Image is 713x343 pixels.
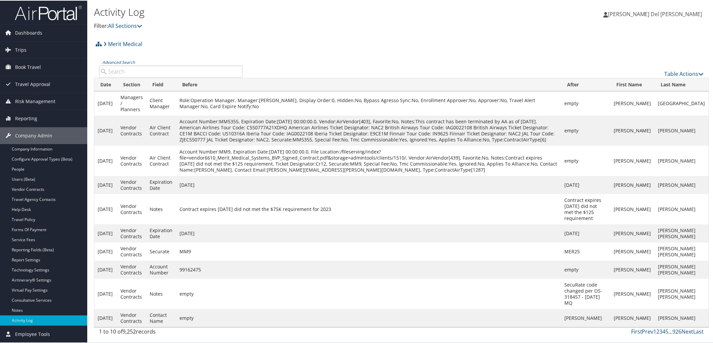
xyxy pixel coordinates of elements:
td: SecuRate code changed per OS-318457 - [DATE] MQ [561,278,610,308]
td: Vendor Contracts [117,308,146,327]
th: First Name: activate to sort column ascending [610,78,655,91]
td: Vendor Contracts [117,145,146,175]
a: Next [682,327,694,335]
a: Last [694,327,704,335]
td: [DATE] [94,242,117,260]
td: Vendor Contracts [117,194,146,224]
td: [PERSON_NAME] [655,308,709,327]
a: Table Actions [665,70,704,77]
a: Advanced Search [102,59,135,65]
td: MM9 [176,242,561,260]
td: [DATE] [176,175,561,194]
a: [PERSON_NAME] Del [PERSON_NAME] [603,3,709,24]
p: Filter: [94,21,504,30]
th: Last Name: activate to sort column ascending [655,78,709,91]
a: 926 [673,327,682,335]
td: Vendor Contracts [117,242,146,260]
td: empty [561,260,610,278]
span: [PERSON_NAME] Del [PERSON_NAME] [608,10,702,17]
th: Field: activate to sort column ascending [147,78,176,91]
td: [PERSON_NAME] [610,260,655,278]
td: [PERSON_NAME] [610,194,655,224]
td: [PERSON_NAME] [610,115,655,145]
span: Reporting [15,110,37,126]
td: 99162475 [176,260,561,278]
td: Role:Operation Manager, Manager:[PERSON_NAME], Display Order:0, Hidden:No, Bypass Agresso Sync:No... [176,91,561,115]
td: [PERSON_NAME] [610,91,655,115]
h1: Activity Log [94,4,504,18]
span: 9,252 [122,327,136,335]
td: [PERSON_NAME] [610,308,655,327]
td: [PERSON_NAME] [655,194,709,224]
td: empty [561,91,610,115]
td: Vendor Contracts [117,278,146,308]
a: 1 [654,327,657,335]
td: [DATE] [94,115,117,145]
span: Trips [15,41,27,58]
td: empty [561,115,610,145]
a: 2 [657,327,660,335]
td: Contract expires [DATE] did not met the $125 requirement [561,194,610,224]
td: [PERSON_NAME] [561,308,610,327]
td: [PERSON_NAME] [PERSON_NAME] [655,242,709,260]
td: Securate [147,242,176,260]
td: [PERSON_NAME] [610,242,655,260]
td: [DATE] [94,91,117,115]
td: [DATE] [94,194,117,224]
th: After: activate to sort column ascending [561,78,610,91]
td: [DATE] [561,175,610,194]
input: Advanced Search [99,65,243,77]
span: … [669,327,673,335]
td: empty [176,308,561,327]
td: [PERSON_NAME] [610,278,655,308]
td: MER25 [561,242,610,260]
td: [PERSON_NAME] [655,115,709,145]
th: Before: activate to sort column ascending [176,78,561,91]
td: [DATE] [561,224,610,242]
span: Risk Management [15,92,55,109]
td: Expiration Date [147,224,176,242]
td: [PERSON_NAME] [655,175,709,194]
td: Vendor Contracts [117,175,146,194]
td: [PERSON_NAME] [PERSON_NAME] [655,224,709,242]
td: empty [561,145,610,175]
td: [GEOGRAPHIC_DATA] [655,91,709,115]
td: [DATE] [94,278,117,308]
span: Travel Approval [15,75,50,92]
td: [PERSON_NAME] [655,145,709,175]
td: Expiration Date [147,175,176,194]
td: [PERSON_NAME] [610,145,655,175]
td: [DATE] [94,224,117,242]
td: [DATE] [94,145,117,175]
a: 3 [660,327,663,335]
a: All Sections [108,22,142,29]
td: Vendor Contracts [117,224,146,242]
th: Date: activate to sort column ascending [94,78,117,91]
a: First [631,327,642,335]
td: Account Number [147,260,176,278]
td: [DATE] [94,175,117,194]
td: [PERSON_NAME] [PERSON_NAME] [655,278,709,308]
td: [PERSON_NAME] [610,175,655,194]
div: 1 to 10 of records [99,327,243,338]
td: Managers / Planners [117,91,146,115]
td: Vendor Contracts [117,115,146,145]
td: [PERSON_NAME] [610,224,655,242]
td: [DATE] [176,224,561,242]
td: Contact Name [147,308,176,327]
td: Client Manager [147,91,176,115]
td: [DATE] [94,308,117,327]
a: 5 [666,327,669,335]
td: Notes [147,194,176,224]
td: empty [176,278,561,308]
span: Employee Tools [15,325,50,342]
a: Prev [642,327,654,335]
td: Vendor Contracts [117,260,146,278]
td: [DATE] [94,260,117,278]
td: Account Number:MM9, Expiration Date:[DATE] 00:00:00.0, File Location:/fileserving/index?file=vend... [176,145,561,175]
td: Contract expires [DATE] did not met the $75K requirement for 2023 [176,194,561,224]
img: airportal-logo.png [15,4,82,20]
td: [PERSON_NAME] [PERSON_NAME] [655,260,709,278]
td: Account Number:MM5355, Expiration Date:[DATE] 00:00:00.0, Vendor:AirVendor[403], Favorite:No, Not... [176,115,561,145]
span: Dashboards [15,24,42,41]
